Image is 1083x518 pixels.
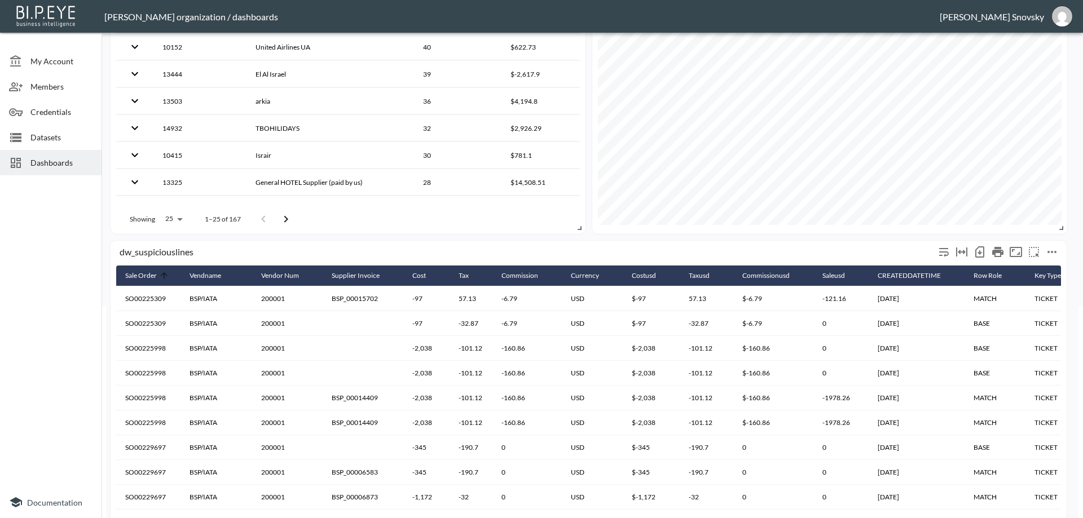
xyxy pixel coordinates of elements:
button: expand row [125,118,144,138]
button: expand row [125,91,144,110]
th: 0 [492,460,562,485]
button: gils@amsalem.com [1044,3,1080,30]
th: -190.7 [680,435,733,460]
th: USD [562,311,623,336]
th: 13325 [153,169,246,196]
th: Israir [246,142,414,169]
th: -6.79 [492,286,562,311]
div: Cost [412,269,426,282]
th: SO00225998 [116,336,180,361]
th: -101.12 [680,336,733,361]
th: $-6.79 [733,311,813,336]
th: United Airlines UA [246,34,414,60]
div: Print [989,243,1007,261]
th: -160.86 [492,361,562,386]
th: $2,926.29 [501,115,580,141]
div: Key Type [1034,269,1061,282]
th: -1,172 [403,485,450,510]
th: 32 [414,115,501,141]
th: BSP/IATA [180,336,252,361]
th: USD [562,386,623,410]
span: Commissionusd [742,269,804,282]
th: arkia [246,88,414,114]
th: 20/07/2023 [869,386,965,410]
th: BASE [965,361,1025,386]
th: BSP/IATA [180,435,252,460]
th: SO00225309 [116,311,180,336]
th: BASE [965,435,1025,460]
div: Taxusd [689,269,710,282]
button: expand row [125,64,144,83]
div: Commission [501,269,538,282]
span: Key Type [1034,269,1076,282]
th: GENERAL PO SUPPLIER [246,196,414,223]
span: Members [30,81,93,92]
th: 200001 [252,460,323,485]
th: 200001 [252,410,323,435]
th: 0 [733,435,813,460]
th: 0 [813,435,869,460]
span: CREATEDDATETIME [878,269,956,282]
div: dw_suspiciouslines [120,246,935,257]
th: 26 [414,196,501,223]
th: MATCH [965,286,1025,311]
th: -190.7 [450,435,492,460]
th: 200001 [252,386,323,410]
th: BSP_00015702 [323,286,403,311]
th: -32 [680,485,733,510]
th: -1978.26 [813,410,869,435]
th: 0 [492,435,562,460]
th: 13764 [153,196,246,223]
span: Chart settings [1043,243,1061,261]
div: [PERSON_NAME] Snovsky [940,11,1044,22]
th: 10152 [153,34,246,60]
div: Row Role [974,269,1002,282]
div: CREATEDDATETIME [878,269,941,282]
div: Toggle table layout between fixed and auto (default: auto) [953,243,971,261]
th: BSP/IATA [180,311,252,336]
th: 24/06/2024 [869,460,965,485]
th: 0 [813,311,869,336]
th: 14932 [153,115,246,141]
th: -160.86 [492,386,562,410]
th: -32.87 [680,311,733,336]
span: Datasets [30,131,93,143]
span: Saleusd [822,269,860,282]
th: SO00225998 [116,361,180,386]
th: BASE [965,311,1025,336]
th: USD [562,410,623,435]
th: BSP/IATA [180,485,252,510]
button: more [1043,243,1061,261]
th: MATCH [965,410,1025,435]
span: My Account [30,55,93,67]
th: 0 [813,485,869,510]
button: expand row [125,145,144,165]
th: USD [562,485,623,510]
th: -32 [450,485,492,510]
th: -2,038 [403,386,450,410]
th: El Al Israel [246,61,414,87]
th: TBOHILIDAYS [246,115,414,141]
div: Commissionusd [742,269,790,282]
div: Wrap text [935,243,953,261]
th: $-2,038 [623,336,680,361]
th: $-345 [623,435,680,460]
th: 0 [492,485,562,510]
th: $-97 [623,311,680,336]
th: $-2,038 [623,410,680,435]
th: $-345 [623,460,680,485]
span: Tax [459,269,483,282]
span: Attach chart to a group [1025,245,1043,256]
th: BSP_00006583 [323,460,403,485]
th: USD [562,361,623,386]
th: $-160.86 [733,410,813,435]
span: Vendname [190,269,236,282]
th: 28 [414,169,501,196]
span: Taxusd [689,269,724,282]
p: 1–25 of 167 [205,214,241,224]
button: expand row [125,37,144,56]
div: Sale Order [125,269,157,282]
th: 10415 [153,142,246,169]
th: 20/07/2023 [869,336,965,361]
button: expand row [125,200,144,219]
